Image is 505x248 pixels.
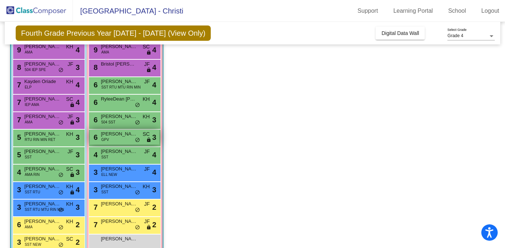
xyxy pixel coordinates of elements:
[101,119,116,125] span: 504 SST
[15,221,21,229] span: 6
[66,200,73,208] span: KH
[101,200,137,208] span: [PERSON_NAME]
[101,130,137,138] span: [PERSON_NAME]
[152,132,156,143] span: 3
[135,190,140,196] span: do_not_disturb_alt
[92,98,98,106] span: 6
[76,132,80,143] span: 3
[475,5,505,17] a: Logout
[24,183,61,190] span: [PERSON_NAME]
[101,148,137,155] span: [PERSON_NAME]
[25,67,46,72] span: 504 IEP SPE
[15,238,21,246] span: 3
[101,50,109,55] span: AMA
[152,62,156,73] span: 4
[92,63,98,71] span: 8
[25,172,40,177] span: AMA RIN
[381,30,419,36] span: Digital Data Wall
[24,235,61,243] span: [PERSON_NAME]
[152,44,156,55] span: 4
[15,186,21,194] span: 3
[66,235,73,243] span: SC
[76,149,80,160] span: 3
[67,60,73,68] span: JF
[152,167,156,178] span: 4
[24,113,61,120] span: [PERSON_NAME]
[101,183,137,190] span: [PERSON_NAME]
[92,81,98,89] span: 6
[15,116,21,124] span: 7
[76,167,80,178] span: 3
[15,151,21,159] span: 5
[143,183,149,190] span: KH
[135,137,140,143] span: do_not_disturb_alt
[76,79,80,90] span: 4
[58,207,63,213] span: do_not_disturb_alt
[76,97,80,108] span: 4
[25,207,64,212] span: SST RTU MTU RIN MIN
[58,120,63,126] span: do_not_disturb_alt
[66,183,73,190] span: KH
[24,218,61,225] span: [PERSON_NAME]
[152,97,156,108] span: 4
[92,151,98,159] span: 4
[146,137,151,143] span: lock
[25,84,32,90] span: ELP
[144,78,150,86] span: JF
[101,78,137,85] span: [PERSON_NAME]
[25,119,33,125] span: AMA
[143,43,149,51] span: SC
[143,95,149,103] span: KH
[101,95,137,103] span: RyleeDean [PERSON_NAME]
[101,43,137,50] span: [PERSON_NAME]
[143,130,149,138] span: SC
[24,78,61,85] span: Kayden Oriade
[76,184,80,195] span: 4
[25,137,55,142] span: RTU RIN MIN RET
[152,79,156,90] span: 4
[101,113,137,120] span: [PERSON_NAME]
[101,154,108,160] span: SST
[146,50,151,56] span: lock
[58,67,63,73] span: do_not_disturb_alt
[58,242,63,248] span: do_not_disturb_alt
[152,184,156,195] span: 3
[70,190,75,196] span: lock
[70,120,75,126] span: lock
[25,50,33,55] span: AMA
[135,120,140,126] span: do_not_disturb_alt
[152,219,156,230] span: 2
[101,137,109,142] span: GPV
[376,27,425,40] button: Digital Data Wall
[352,5,384,17] a: Support
[92,203,98,211] span: 7
[58,190,63,196] span: do_not_disturb_alt
[101,235,137,243] span: [PERSON_NAME]
[92,168,98,176] span: 3
[70,172,75,178] span: lock
[24,60,61,68] span: [PERSON_NAME]
[25,242,41,247] span: SST NEW
[92,46,98,54] span: 9
[24,200,61,208] span: [PERSON_NAME]
[101,60,137,68] span: Bristol [PERSON_NAME]
[76,44,80,55] span: 4
[101,172,117,177] span: ELL NEW
[24,43,61,50] span: [PERSON_NAME]
[66,165,73,173] span: SC
[25,102,39,107] span: IEP AMA
[15,98,21,106] span: 7
[143,113,149,121] span: KH
[101,165,137,173] span: [PERSON_NAME]
[16,25,211,41] span: Fourth Grade Previous Year [DATE] - [DATE] (View Only)
[76,114,80,125] span: 3
[24,148,61,155] span: [PERSON_NAME]
[101,189,108,195] span: SST
[66,95,73,103] span: SC
[15,81,21,89] span: 7
[24,165,61,173] span: [PERSON_NAME]
[144,60,150,68] span: JF
[447,33,463,38] span: Grade 4
[15,203,21,211] span: 3
[76,219,80,230] span: 2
